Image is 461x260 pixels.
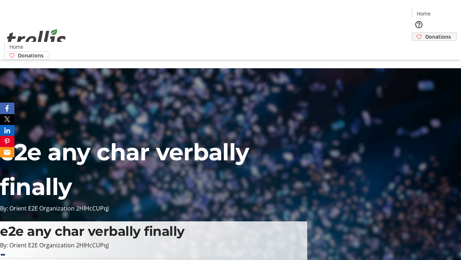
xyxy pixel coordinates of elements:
img: Orient E2E Organization 2HlHcCUPqJ's Logo [4,21,68,57]
a: Home [5,43,28,51]
a: Home [412,10,435,17]
span: Home [417,10,431,17]
span: Donations [425,33,451,40]
a: Donations [4,51,49,60]
a: Donations [412,32,457,41]
button: Help [412,17,426,32]
span: Home [9,43,23,51]
button: Cart [412,41,426,55]
span: Donations [18,52,44,59]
